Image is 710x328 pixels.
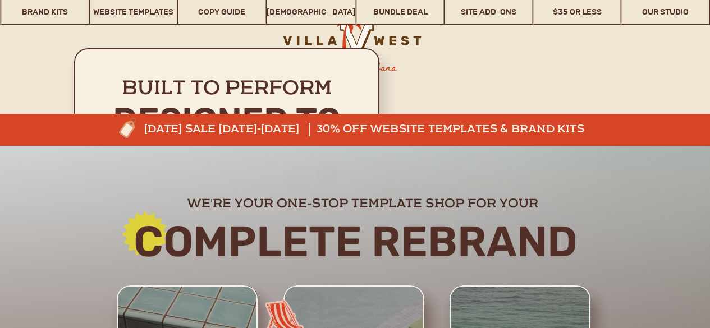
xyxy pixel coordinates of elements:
h2: we're your one-stop template shop for your [107,195,619,209]
h2: Complete rebrand [52,219,659,264]
h2: Designed to [88,101,367,141]
h3: by Creative Cabana [304,60,406,77]
a: 30% off website templates & brand kits [317,123,595,136]
h2: stand out [78,137,376,192]
h2: Built to perform [88,78,367,102]
a: [DATE] sale [DATE]-[DATE] [144,123,336,136]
